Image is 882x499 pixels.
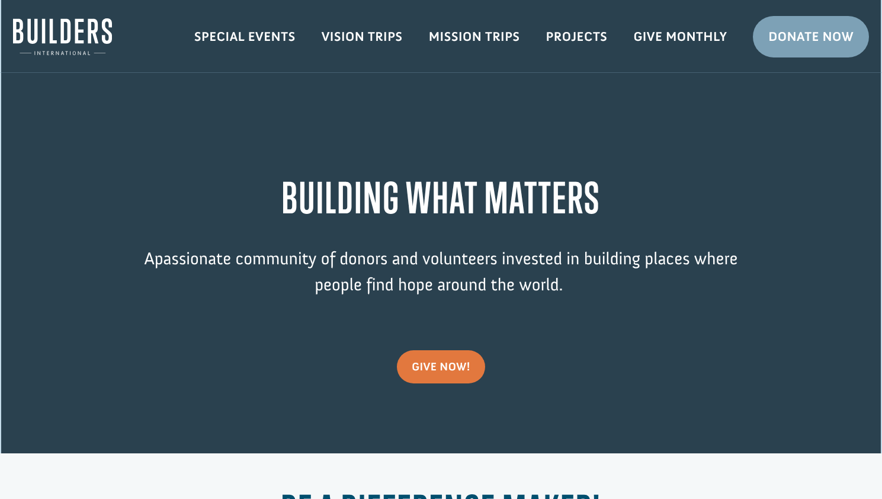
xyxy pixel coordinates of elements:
p: passionate community of donors and volunteers invested in building places where people find hope ... [121,246,761,315]
a: Donate Now [753,16,869,57]
a: Mission Trips [416,20,533,54]
img: Builders International [13,18,112,55]
a: give now! [397,350,485,383]
a: Give Monthly [620,20,740,54]
span: A [144,248,154,269]
h1: BUILDING WHAT MATTERS [121,173,761,228]
a: Special Events [181,20,309,54]
a: Vision Trips [309,20,416,54]
a: Projects [533,20,621,54]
